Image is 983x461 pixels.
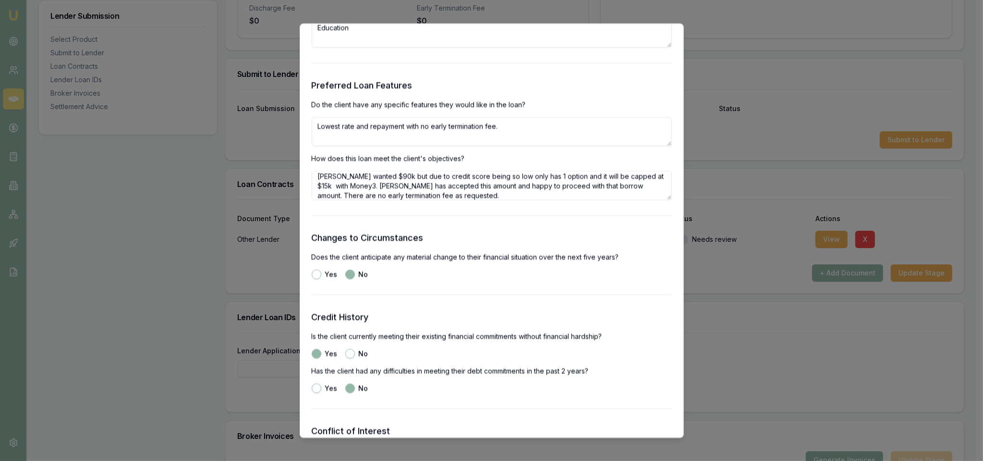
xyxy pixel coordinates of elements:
p: Does the client anticipate any material change to their financial situation over the next five ye... [312,252,672,262]
p: Do the client have any specific features they would like in the loan? [312,100,672,109]
h3: Credit History [312,310,672,324]
textarea: [PERSON_NAME] wanted $90k but due to credit score being so low only has 1 option and it will be c... [312,171,672,199]
h3: Conflict of Interest [312,424,672,437]
label: Yes [325,350,338,357]
textarea: Lowest rate and repayment with no early termination fee. [312,117,672,146]
p: Is the client currently meeting their existing financial commitments without financial hardship? [312,331,672,341]
label: Yes [325,271,338,277]
label: Yes [325,385,338,391]
h3: Changes to Circumstances [312,231,672,244]
label: No [359,385,368,391]
label: No [359,271,368,277]
p: Has the client had any difficulties in meeting their debt commitments in the past 2 years? [312,366,672,375]
p: How does this loan meet the client's objectives? [312,153,672,163]
textarea: Education [312,18,672,47]
label: No [359,350,368,357]
h3: Preferred Loan Features [312,78,672,92]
